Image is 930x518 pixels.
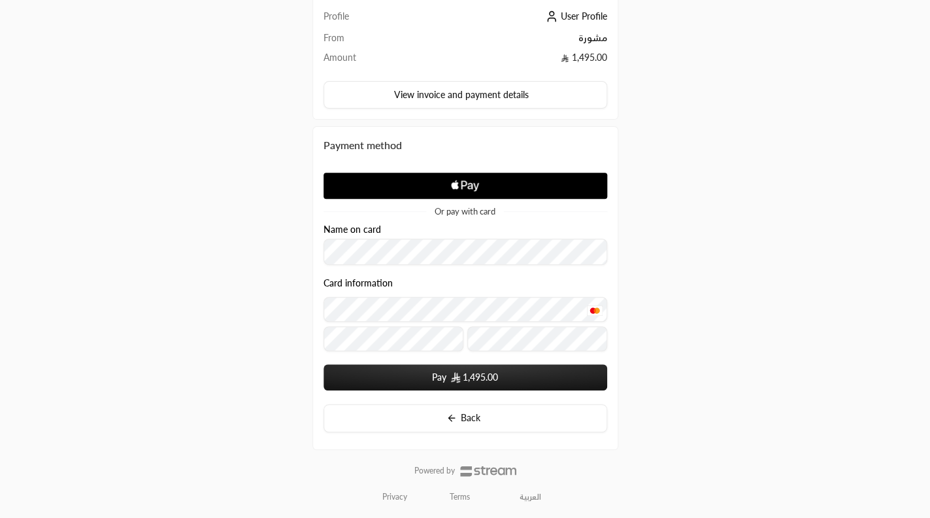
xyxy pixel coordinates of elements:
[418,51,606,71] td: 1,495.00
[324,51,419,71] td: Amount
[324,404,607,432] button: Back
[418,31,606,51] td: مشورة
[461,412,480,423] span: Back
[324,224,381,235] label: Name on card
[324,278,607,356] div: Card information
[451,372,460,383] img: SAR
[435,207,495,216] span: Or pay with card
[450,492,470,502] a: Terms
[324,81,607,109] button: View invoice and payment details
[414,466,455,476] p: Powered by
[324,31,419,51] td: From
[324,278,393,288] legend: Card information
[324,297,607,322] input: Credit Card
[324,10,419,31] td: Profile
[512,487,548,508] a: العربية
[587,305,603,315] img: MasterCard
[561,10,607,22] span: User Profile
[324,364,607,390] button: Pay SAR1,495.00
[463,371,498,384] span: 1,495.00
[382,492,407,502] a: Privacy
[324,224,607,266] div: Name on card
[542,10,607,22] a: User Profile
[467,326,607,351] input: CVC
[324,137,607,153] div: Payment method
[324,326,463,351] input: Expiry date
